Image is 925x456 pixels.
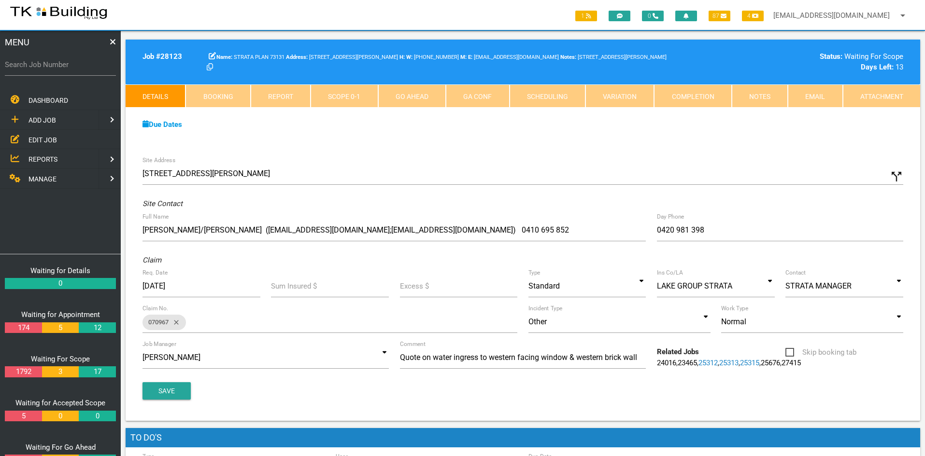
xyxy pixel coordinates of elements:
[709,11,730,21] span: 87
[5,366,42,377] a: 1792
[31,355,90,363] a: Waiting For Scope
[142,304,169,313] label: Claim No.
[28,175,57,183] span: MANAGE
[657,212,684,221] label: Day Phone
[510,84,585,108] a: Scheduling
[126,84,185,108] a: Details
[142,340,176,348] label: Job Manager
[560,54,667,60] span: [STREET_ADDRESS][PERSON_NAME]
[575,11,597,21] span: 1
[79,411,115,422] a: 0
[142,315,186,330] div: 070967
[560,54,576,60] b: Notes:
[271,281,317,292] label: Sum Insured $
[657,359,676,367] a: 24016
[406,54,413,60] b: W:
[26,443,96,452] a: Waiting For Go Ahead
[185,84,250,108] a: Booking
[732,84,788,108] a: Notes
[5,278,116,289] a: 0
[42,411,79,422] a: 0
[142,256,161,264] i: Claim
[126,428,920,447] h1: To Do's
[406,54,459,60] span: [PHONE_NUMBER]
[657,268,683,277] label: Ins Co/LA
[251,84,311,108] a: Report
[785,268,806,277] label: Contact
[740,359,759,367] a: 25315
[889,169,904,184] i: Click to show custom address field
[446,84,509,108] a: GA Conf
[15,399,105,407] a: Waiting for Accepted Scope
[142,199,183,208] i: Site Contact
[460,54,467,60] b: M:
[5,322,42,333] a: 174
[311,84,378,108] a: Scope 0-1
[28,116,56,124] span: ADD JOB
[400,340,426,348] label: Comment
[528,304,562,313] label: Incident Type
[5,59,116,70] label: Search Job Number
[400,281,429,292] label: Excess $
[399,54,406,60] span: Home Phone
[142,268,168,277] label: Req. Date
[10,5,108,20] img: s3file
[719,359,739,367] a: 25313
[30,266,90,275] a: Waiting for Details
[42,322,79,333] a: 5
[721,304,748,313] label: Work Type
[216,54,232,60] b: Name:
[399,54,405,60] b: H:
[216,54,285,60] span: STRATA PLAN 73131
[678,359,697,367] a: 23465
[286,54,308,60] b: Address:
[42,366,79,377] a: 3
[742,11,764,21] span: 4
[28,155,57,163] span: REPORTS
[378,84,446,108] a: Go Ahead
[654,84,731,108] a: Completion
[169,315,180,330] i: close
[782,359,801,367] a: 27415
[820,52,842,61] b: Status:
[642,11,664,21] span: 0
[721,51,903,73] div: Waiting For Scope 13
[761,359,780,367] a: 25676
[652,346,780,368] div: , , , , , ,
[79,366,115,377] a: 17
[585,84,654,108] a: Variation
[142,382,191,400] button: Save
[142,52,182,61] b: Job # 28123
[286,54,398,60] span: [STREET_ADDRESS][PERSON_NAME]
[468,54,559,60] span: [EMAIL_ADDRESS][DOMAIN_NAME]
[5,411,42,422] a: 5
[142,212,169,221] label: Full Name
[28,97,68,104] span: DASHBOARD
[28,136,57,143] span: EDIT JOB
[861,63,894,71] b: Days Left:
[207,63,213,71] a: Click here copy customer information.
[468,54,472,60] b: E:
[142,120,182,129] a: Due Dates
[528,268,541,277] label: Type
[79,322,115,333] a: 12
[657,347,699,356] b: Related Jobs
[5,36,29,49] span: MENU
[142,156,175,165] label: Site Address
[698,359,718,367] a: 25312
[21,310,100,319] a: Waiting for Appointment
[788,84,842,108] a: Email
[843,84,920,108] a: Attachment
[785,346,856,359] span: Skip booking tab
